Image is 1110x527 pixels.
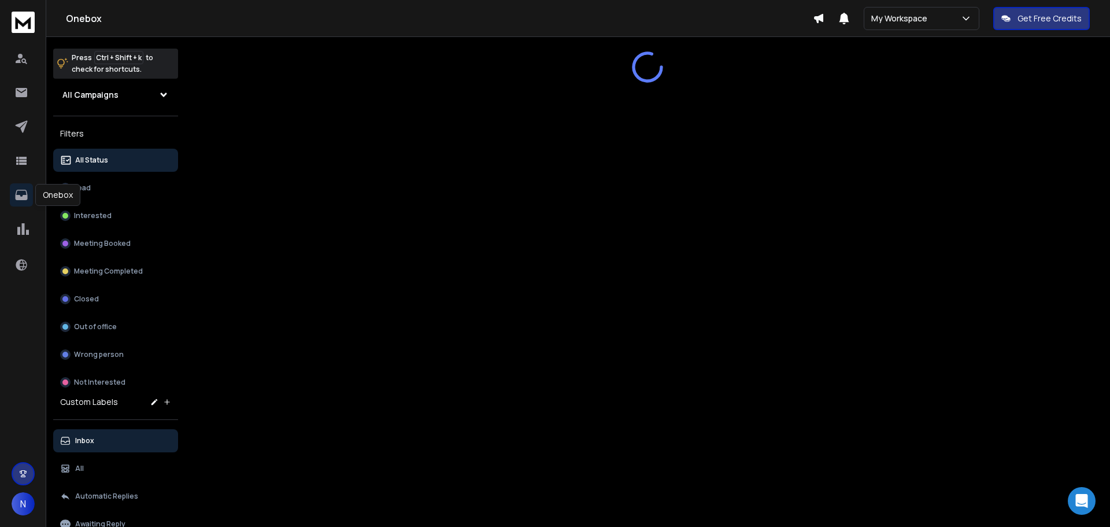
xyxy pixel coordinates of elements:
p: My Workspace [871,13,932,24]
button: Meeting Completed [53,260,178,283]
button: All Status [53,149,178,172]
button: Out of office [53,315,178,338]
p: Press to check for shortcuts. [72,52,153,75]
p: Automatic Replies [75,492,138,501]
button: Wrong person [53,343,178,366]
button: Get Free Credits [993,7,1090,30]
div: Onebox [35,184,80,206]
button: N [12,492,35,515]
button: Lead [53,176,178,200]
p: Inbox [75,436,94,445]
button: Interested [53,204,178,227]
p: Out of office [74,322,117,331]
button: Not Interested [53,371,178,394]
button: All [53,457,178,480]
p: All [75,464,84,473]
p: Meeting Booked [74,239,131,248]
h3: Custom Labels [60,396,118,408]
img: logo [12,12,35,33]
div: Open Intercom Messenger [1068,487,1096,515]
p: Wrong person [74,350,124,359]
h1: All Campaigns [62,89,119,101]
p: Interested [74,211,112,220]
button: Meeting Booked [53,232,178,255]
span: Ctrl + Shift + k [94,51,143,64]
button: Automatic Replies [53,485,178,508]
p: Lead [74,183,91,193]
p: All Status [75,156,108,165]
button: All Campaigns [53,83,178,106]
h3: Filters [53,126,178,142]
p: Meeting Completed [74,267,143,276]
h1: Onebox [66,12,813,25]
p: Get Free Credits [1017,13,1082,24]
button: Inbox [53,429,178,452]
p: Not Interested [74,378,125,387]
button: Closed [53,288,178,311]
p: Closed [74,294,99,304]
